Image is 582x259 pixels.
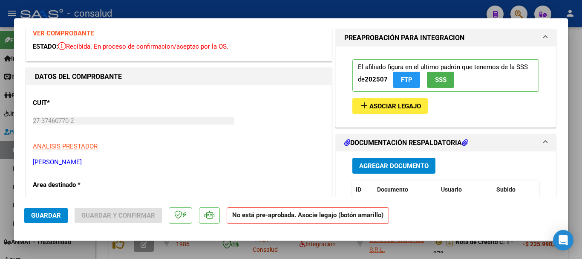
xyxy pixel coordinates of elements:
[352,158,435,174] button: Agregar Documento
[493,180,536,199] datatable-header-cell: Subido
[24,208,68,223] button: Guardar
[336,134,556,151] mat-expansion-panel-header: DOCUMENTACIÓN RESPALDATORIA
[359,162,429,170] span: Agregar Documento
[227,207,389,224] strong: No está pre-aprobada. Asocie legajo (botón amarillo)
[352,180,374,199] datatable-header-cell: ID
[496,186,516,193] span: Subido
[33,43,58,50] span: ESTADO:
[344,138,468,148] h1: DOCUMENTACIÓN RESPALDATORIA
[344,33,464,43] h1: PREAPROBACIÓN PARA INTEGRACION
[553,230,573,250] div: Open Intercom Messenger
[33,98,121,108] p: CUIT
[336,47,556,127] div: PREAPROBACIÓN PARA INTEGRACION
[75,208,162,223] button: Guardar y Confirmar
[393,72,420,87] button: FTP
[81,212,155,219] span: Guardar y Confirmar
[356,186,361,193] span: ID
[438,180,493,199] datatable-header-cell: Usuario
[352,98,428,114] button: Asociar Legajo
[33,29,94,37] a: VER COMPROBANTE
[33,157,325,167] p: [PERSON_NAME]
[441,186,462,193] span: Usuario
[377,186,408,193] span: Documento
[352,59,539,91] p: El afiliado figura en el ultimo padrón que tenemos de la SSS de
[536,180,578,199] datatable-header-cell: Acción
[35,73,122,81] strong: DATOS DEL COMPROBANTE
[401,76,412,84] span: FTP
[359,100,369,111] mat-icon: add
[31,212,61,219] span: Guardar
[336,29,556,47] mat-expansion-panel-header: PREAPROBACIÓN PARA INTEGRACION
[369,102,421,110] span: Asociar Legajo
[435,76,447,84] span: SSS
[427,72,454,87] button: SSS
[58,43,228,50] span: Recibida. En proceso de confirmacion/aceptac por la OS.
[374,180,438,199] datatable-header-cell: Documento
[365,76,388,83] strong: 202507
[33,143,98,150] span: ANALISIS PRESTADOR
[33,180,121,190] p: Area destinado *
